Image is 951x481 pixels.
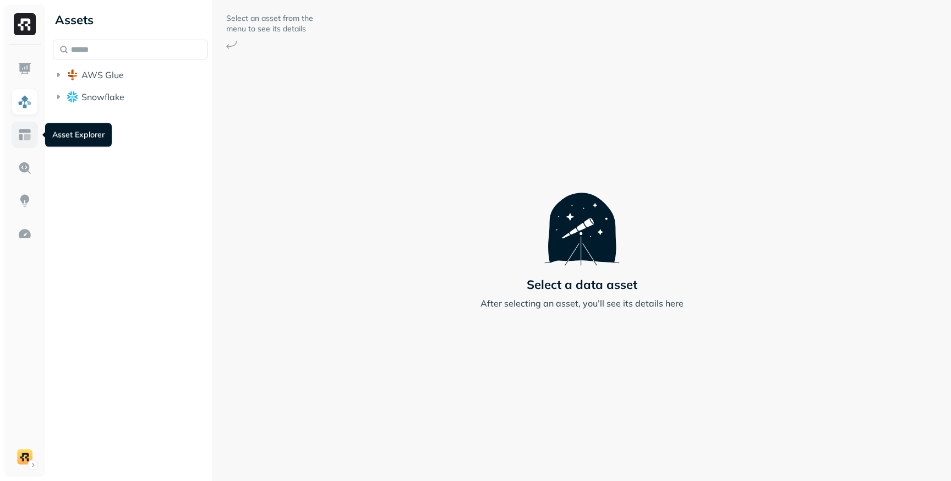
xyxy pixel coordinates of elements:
button: Snowflake [53,88,208,106]
div: Asset Explorer [45,123,112,147]
img: Dashboard [18,62,32,76]
img: root [67,69,78,80]
img: Arrow [226,41,237,49]
img: Telescope [544,171,620,266]
p: Select an asset from the menu to see its details [226,13,314,34]
div: Assets [53,11,208,29]
span: Snowflake [81,91,124,102]
img: Optimization [18,227,32,241]
img: Query Explorer [18,161,32,175]
p: After selecting an asset, you’ll see its details here [480,297,684,310]
img: demo [17,449,32,464]
img: root [67,91,78,102]
img: Insights [18,194,32,208]
img: Ryft [14,13,36,35]
p: Select a data asset [527,277,637,292]
img: Assets [18,95,32,109]
span: AWS Glue [81,69,124,80]
button: AWS Glue [53,66,208,84]
img: Asset Explorer [18,128,32,142]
